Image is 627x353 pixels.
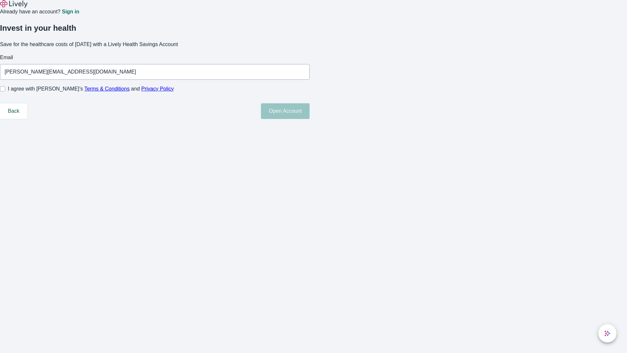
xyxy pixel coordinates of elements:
[84,86,130,92] a: Terms & Conditions
[604,330,611,337] svg: Lively AI Assistant
[62,9,79,14] a: Sign in
[8,85,174,93] span: I agree with [PERSON_NAME]’s and
[141,86,174,92] a: Privacy Policy
[598,324,617,343] button: chat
